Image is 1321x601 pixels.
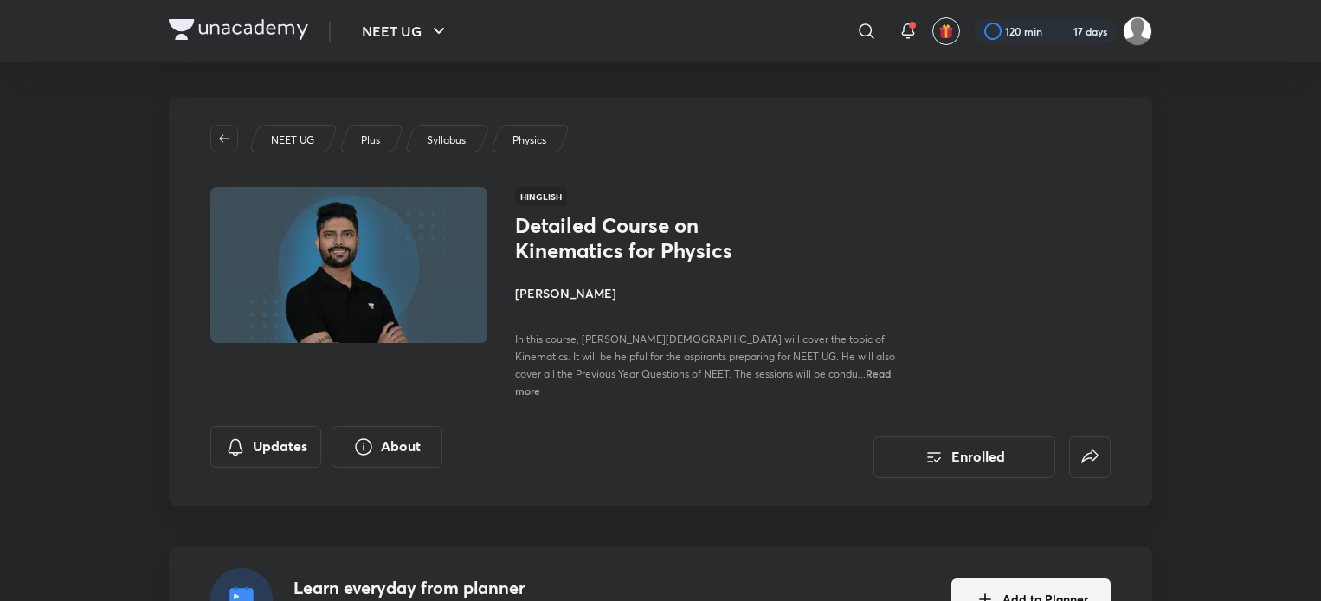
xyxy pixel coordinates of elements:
p: NEET UG [271,132,314,148]
h4: [PERSON_NAME] [515,284,903,302]
a: Plus [358,132,383,148]
a: NEET UG [268,132,318,148]
a: Company Logo [169,19,308,44]
a: Syllabus [424,132,469,148]
button: Enrolled [873,436,1055,478]
img: Company Logo [169,19,308,40]
img: Thumbnail [208,185,490,345]
p: Physics [512,132,546,148]
span: Hinglish [515,187,567,206]
a: Physics [510,132,550,148]
button: NEET UG [351,14,460,48]
p: Plus [361,132,380,148]
span: In this course, [PERSON_NAME][DEMOGRAPHIC_DATA] will cover the topic of Kinematics. It will be he... [515,333,895,380]
img: surabhi [1123,16,1152,46]
h4: Learn everyday from planner [293,575,695,601]
span: Read more [515,366,891,397]
img: avatar [938,23,954,39]
button: avatar [932,17,960,45]
button: false [1069,436,1111,478]
button: About [332,426,442,468]
p: Syllabus [427,132,466,148]
h1: Detailed Course on Kinematics for Physics [515,213,798,263]
img: streak [1053,23,1070,40]
button: Updates [210,426,321,468]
